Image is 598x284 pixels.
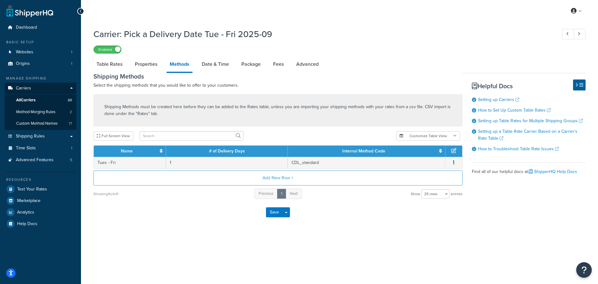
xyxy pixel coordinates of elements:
[5,58,76,70] a: Origins1
[5,40,76,45] div: Basic Setup
[529,168,577,175] a: ShipperHQ Help Docs
[478,96,519,103] a: Setting up Carriers
[576,262,592,278] button: Open Resource Center
[93,28,551,40] h1: Carrier: Pick a Delivery Date Tue - Fri 2025-09
[71,61,72,66] span: 1
[104,103,452,117] p: Shipping Methods must be created here before they can be added to the Rates table, unless you are...
[5,106,76,118] a: Method Merging Rules2
[342,148,385,154] a: Internal Method Code
[5,22,76,33] a: Dashboard
[17,221,37,227] span: Help Docs
[93,190,118,198] div: Showing 1 to 1 of 1
[451,190,463,198] span: entries
[5,218,76,229] a: Help Docs
[68,98,72,103] span: 20
[478,118,583,124] a: Setting up Table Rates for Multiple Shipping Groups
[16,109,55,115] span: Method Merging Rules
[478,107,551,113] a: How to Set Up Custom Table Rates
[16,50,33,55] span: Websites
[93,131,133,141] button: Full Screen View
[93,82,463,89] p: Select the shipping methods that you would like to offer to your customers.
[16,157,54,163] span: Advanced Features
[5,177,76,182] div: Resources
[293,57,322,72] a: Advanced
[5,106,76,118] li: Method Merging Rules
[290,190,298,196] span: Next
[5,118,76,129] li: Custom Method Names
[70,157,72,163] span: 5
[254,189,278,199] a: Previous
[5,184,76,195] a: Test Your Rates
[573,79,586,90] button: Hide Help Docs
[5,118,76,129] a: Custom Method Names17
[5,131,76,142] a: Shipping Rules
[71,50,72,55] span: 1
[5,58,76,70] li: Origins
[472,83,586,89] h3: Helpful Docs
[166,157,288,168] td: 1
[5,154,76,166] a: Advanced Features5
[5,142,76,154] a: Time Slots1
[71,146,72,151] span: 1
[5,83,76,94] a: Carriers
[472,162,586,176] div: Find all of our helpful docs at:
[121,148,133,154] a: Name
[140,131,244,141] input: Search
[478,128,577,142] a: Setting up a Table Rate Carrier Based on a Carrier's Rate Table
[94,157,166,168] td: Tues - Fri
[16,121,58,126] span: Custom Method Names
[17,198,40,204] span: Marketplace
[16,134,45,139] span: Shipping Rules
[199,57,232,72] a: Date & Time
[16,61,30,66] span: Origins
[396,131,460,141] button: Customize Table View
[132,57,160,72] a: Properties
[288,157,445,168] td: CDL_standard
[5,207,76,218] a: Analytics
[478,146,559,152] a: How to Troubleshoot Table Rate Issues
[5,83,76,130] li: Carriers
[5,195,76,206] a: Marketplace
[16,146,36,151] span: Time Slots
[574,29,586,39] a: Next Record
[5,46,76,58] a: Websites1
[166,146,288,157] th: # of Delivery Days
[266,207,283,217] button: Save
[16,98,36,103] span: All Carriers
[5,94,76,106] a: AllCarriers20
[411,190,420,198] span: Show
[5,154,76,166] li: Advanced Features
[93,171,463,185] button: Add New Row +
[16,86,31,91] span: Carriers
[238,57,264,72] a: Package
[277,189,286,199] a: 1
[17,210,34,215] span: Analytics
[93,57,126,72] a: Table Rates
[259,190,273,196] span: Previous
[93,73,463,80] h3: Shipping Methods
[17,187,47,192] span: Test Your Rates
[5,46,76,58] li: Websites
[70,109,72,115] span: 2
[5,76,76,81] div: Manage Shipping
[562,29,574,39] a: Previous Record
[16,25,37,30] span: Dashboard
[5,142,76,154] li: Time Slots
[94,46,121,53] label: Enabled
[69,121,72,126] span: 17
[167,57,192,73] a: Methods
[270,57,287,72] a: Fees
[286,189,302,199] a: Next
